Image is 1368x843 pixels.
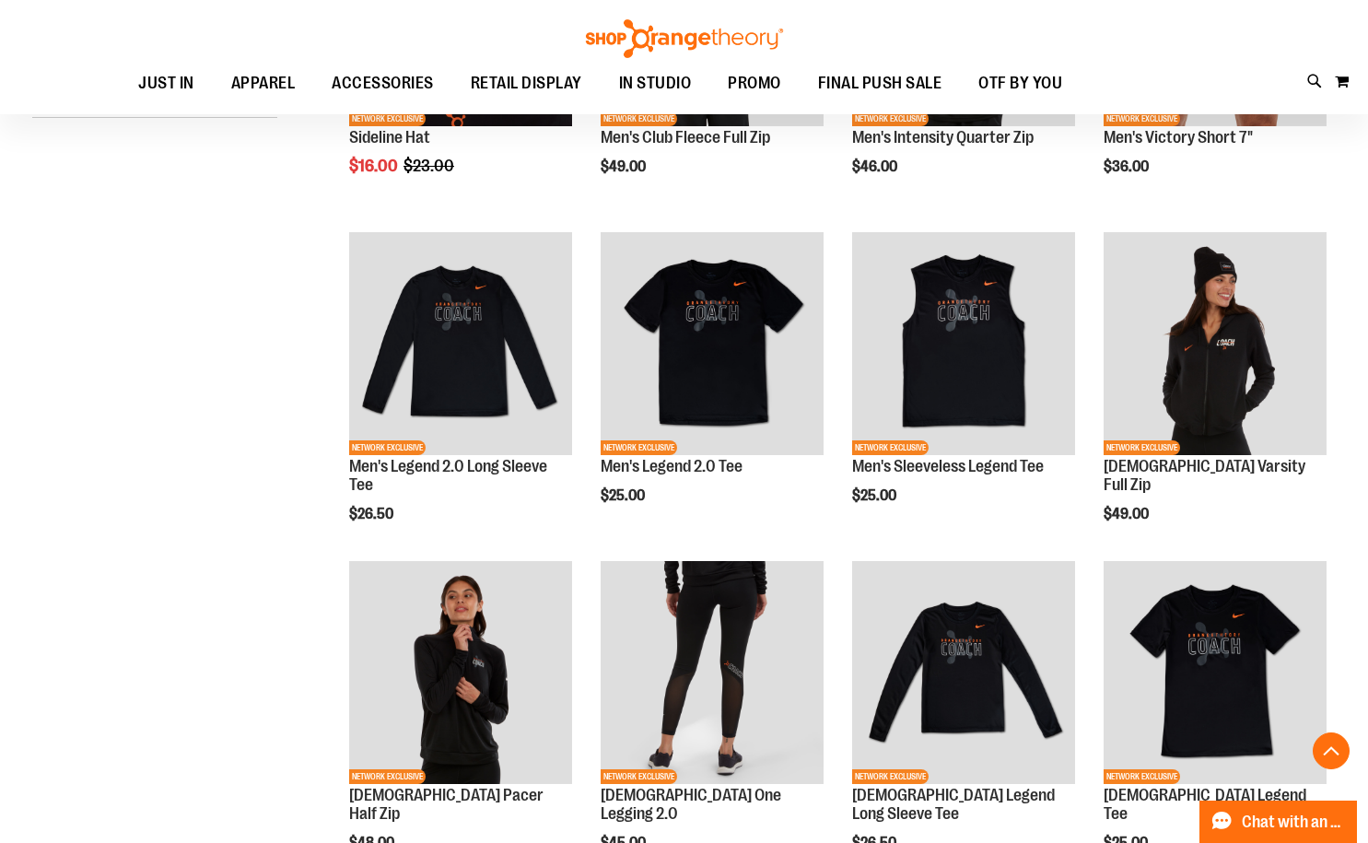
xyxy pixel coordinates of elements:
[1104,769,1180,784] span: NETWORK EXCLUSIVE
[1104,158,1152,175] span: $36.00
[138,63,194,104] span: JUST IN
[349,457,547,494] a: Men's Legend 2.0 Long Sleeve Tee
[1199,801,1358,843] button: Chat with an Expert
[728,63,781,104] span: PROMO
[591,223,833,551] div: product
[978,63,1062,104] span: OTF BY YOU
[852,128,1034,146] a: Men's Intensity Quarter Zip
[852,111,929,126] span: NETWORK EXCLUSIVE
[349,506,396,522] span: $26.50
[852,769,929,784] span: NETWORK EXCLUSIVE
[349,440,426,455] span: NETWORK EXCLUSIVE
[601,128,770,146] a: Men's Club Fleece Full Zip
[1094,223,1336,569] div: product
[471,63,582,104] span: RETAIL DISPLAY
[1104,440,1180,455] span: NETWORK EXCLUSIVE
[1242,814,1346,831] span: Chat with an Expert
[1104,561,1327,784] img: OTF Ladies Coach FA23 Legend SS Tee - Black primary image
[601,457,742,475] a: Men's Legend 2.0 Tee
[619,63,692,104] span: IN STUDIO
[349,157,401,175] span: $16.00
[1104,111,1180,126] span: NETWORK EXCLUSIVE
[1313,732,1350,769] button: Back To Top
[1104,506,1152,522] span: $49.00
[349,111,426,126] span: NETWORK EXCLUSIVE
[601,232,824,458] a: OTF Mens Coach FA23 Legend 2.0 SS Tee - Black primary imageNETWORK EXCLUSIVE
[340,223,581,569] div: product
[843,223,1084,551] div: product
[852,440,929,455] span: NETWORK EXCLUSIVE
[601,158,649,175] span: $49.00
[852,158,900,175] span: $46.00
[1104,786,1306,823] a: [DEMOGRAPHIC_DATA] Legend Tee
[231,63,296,104] span: APPAREL
[852,561,1075,784] img: OTF Ladies Coach FA23 Legend LS Tee - Black primary image
[332,63,434,104] span: ACCESSORIES
[349,786,544,823] a: [DEMOGRAPHIC_DATA] Pacer Half Zip
[852,487,899,504] span: $25.00
[852,457,1044,475] a: Men's Sleeveless Legend Tee
[601,561,824,787] a: OTF Ladies Coach FA23 One Legging 2.0 - Black primary imageNETWORK EXCLUSIVE
[1104,561,1327,787] a: OTF Ladies Coach FA23 Legend SS Tee - Black primary imageNETWORK EXCLUSIVE
[852,232,1075,455] img: OTF Mens Coach FA23 Legend Sleeveless Tee - Black primary image
[1104,128,1253,146] a: Men's Victory Short 7"
[601,232,824,455] img: OTF Mens Coach FA23 Legend 2.0 SS Tee - Black primary image
[852,786,1055,823] a: [DEMOGRAPHIC_DATA] Legend Long Sleeve Tee
[601,561,824,784] img: OTF Ladies Coach FA23 One Legging 2.0 - Black primary image
[349,561,572,784] img: OTF Ladies Coach FA23 Pacer Half Zip - Black primary image
[349,232,572,458] a: OTF Mens Coach FA23 Legend 2.0 LS Tee - Black primary imageNETWORK EXCLUSIVE
[349,232,572,455] img: OTF Mens Coach FA23 Legend 2.0 LS Tee - Black primary image
[1104,232,1327,458] a: OTF Ladies Coach FA23 Varsity Full Zip - Black primary imageNETWORK EXCLUSIVE
[1104,457,1305,494] a: [DEMOGRAPHIC_DATA] Varsity Full Zip
[601,769,677,784] span: NETWORK EXCLUSIVE
[1104,232,1327,455] img: OTF Ladies Coach FA23 Varsity Full Zip - Black primary image
[601,786,781,823] a: [DEMOGRAPHIC_DATA] One Legging 2.0
[852,232,1075,458] a: OTF Mens Coach FA23 Legend Sleeveless Tee - Black primary imageNETWORK EXCLUSIVE
[403,157,457,175] span: $23.00
[601,111,677,126] span: NETWORK EXCLUSIVE
[818,63,942,104] span: FINAL PUSH SALE
[583,19,786,58] img: Shop Orangetheory
[852,561,1075,787] a: OTF Ladies Coach FA23 Legend LS Tee - Black primary imageNETWORK EXCLUSIVE
[601,440,677,455] span: NETWORK EXCLUSIVE
[349,561,572,787] a: OTF Ladies Coach FA23 Pacer Half Zip - Black primary imageNETWORK EXCLUSIVE
[601,487,648,504] span: $25.00
[349,769,426,784] span: NETWORK EXCLUSIVE
[349,128,430,146] a: Sideline Hat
